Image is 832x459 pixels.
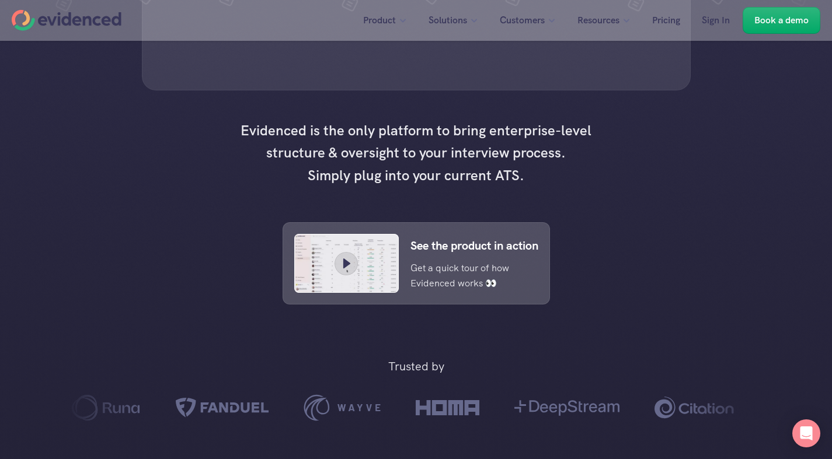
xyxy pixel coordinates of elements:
[388,357,444,376] p: Trusted by
[693,7,739,34] a: Sign In
[283,222,550,304] a: See the product in actionGet a quick tour of how Evidenced works 👀
[577,13,619,28] p: Resources
[652,13,680,28] p: Pricing
[702,13,730,28] p: Sign In
[743,7,820,34] a: Book a demo
[429,13,467,28] p: Solutions
[12,10,121,31] a: Home
[235,120,597,187] h4: Evidenced is the only platform to bring enterprise-level structure & oversight to your interview ...
[410,236,538,255] p: See the product in action
[754,13,809,28] p: Book a demo
[410,261,521,290] p: Get a quick tour of how Evidenced works 👀
[792,419,820,447] div: Open Intercom Messenger
[363,13,396,28] p: Product
[500,13,545,28] p: Customers
[643,7,689,34] a: Pricing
